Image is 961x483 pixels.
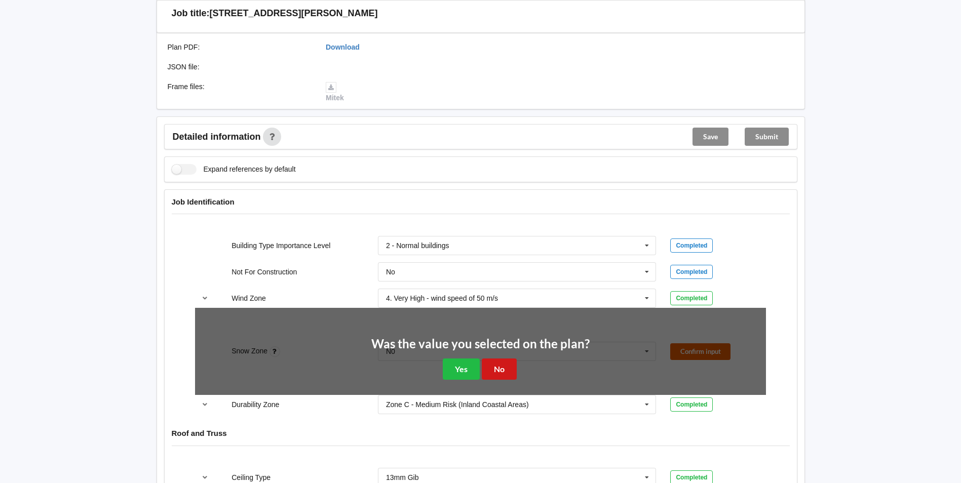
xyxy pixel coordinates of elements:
div: Plan PDF : [161,42,319,52]
label: Wind Zone [232,294,266,302]
label: Expand references by default [172,164,296,175]
span: Detailed information [173,132,261,141]
label: Ceiling Type [232,473,271,481]
h3: [STREET_ADDRESS][PERSON_NAME] [210,8,378,19]
button: No [482,358,517,379]
h3: Job title: [172,8,210,19]
div: 2 - Normal buildings [386,242,449,249]
div: Frame files : [161,82,319,103]
h4: Roof and Truss [172,428,790,438]
div: Completed [670,397,713,412]
label: Building Type Importance Level [232,241,330,250]
div: 13mm Gib [386,474,419,481]
a: Download [326,43,360,51]
div: Zone C - Medium Risk (Inland Coastal Areas) [386,401,529,408]
label: Not For Construction [232,268,297,276]
label: Durability Zone [232,400,279,409]
button: reference-toggle [195,395,215,414]
div: JSON file : [161,62,319,72]
div: 4. Very High - wind speed of 50 m/s [386,295,498,302]
div: No [386,268,395,275]
a: Mitek [326,83,344,102]
h2: Was the value you selected on the plan? [371,336,590,352]
div: Completed [670,291,713,305]
div: Completed [670,265,713,279]
div: Completed [670,238,713,253]
h4: Job Identification [172,197,790,207]
button: Yes [443,358,480,379]
button: reference-toggle [195,289,215,307]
